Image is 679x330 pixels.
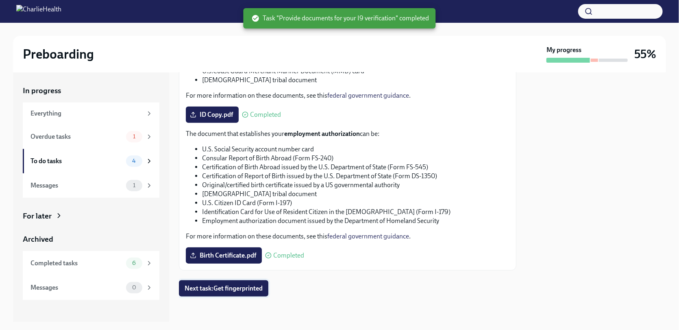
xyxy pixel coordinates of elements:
[179,280,268,297] button: Next task:Get fingerprinted
[30,283,123,292] div: Messages
[250,111,281,118] span: Completed
[30,109,142,118] div: Everything
[23,211,52,221] div: For later
[23,125,159,149] a: Overdue tasks1
[273,252,304,259] span: Completed
[284,130,360,138] strong: employment authorization
[30,259,123,268] div: Completed tasks
[23,173,159,198] a: Messages1
[30,181,123,190] div: Messages
[202,181,509,190] li: Original/certified birth certificate issued by a US governmental authority
[192,111,233,119] span: ID Copy.pdf
[202,216,509,225] li: Employment authorization document issued by the Department of Homeland Security
[202,163,509,172] li: Certification of Birth Abroad issued by the U.S. Department of State (Form FS-545)
[127,158,141,164] span: 4
[634,47,656,61] h3: 55%
[23,211,159,221] a: For later
[23,103,159,125] a: Everything
[186,107,239,123] label: ID Copy.pdf
[30,132,123,141] div: Overdue tasks
[23,85,159,96] a: In progress
[186,232,509,241] p: For more information on these documents, see this .
[327,92,409,99] a: federal government guidance
[327,232,409,240] a: federal government guidance
[202,145,509,154] li: U.S. Social Security account number card
[23,275,159,300] a: Messages0
[30,157,123,166] div: To do tasks
[186,247,262,264] label: Birth Certificate.pdf
[202,154,509,163] li: Consular Report of Birth Abroad (Form FS-240)
[128,182,140,188] span: 1
[128,133,140,140] span: 1
[23,234,159,245] a: Archived
[185,284,263,293] span: Next task : Get fingerprinted
[127,260,141,266] span: 6
[16,5,61,18] img: CharlieHealth
[127,284,141,291] span: 0
[192,251,256,260] span: Birth Certificate.pdf
[202,172,509,181] li: Certification of Report of Birth issued by the U.S. Department of State (Form DS-1350)
[202,199,509,208] li: U.S. Citizen ID Card (Form I-197)
[186,129,509,138] p: The document that establishes your can be:
[202,190,509,199] li: [DEMOGRAPHIC_DATA] tribal document
[546,46,581,55] strong: My progress
[202,76,509,85] li: [DEMOGRAPHIC_DATA] tribal document
[23,149,159,173] a: To do tasks4
[23,46,94,62] h2: Preboarding
[202,208,509,216] li: Identification Card for Use of Resident Citizen in the [DEMOGRAPHIC_DATA] (Form I-179)
[23,251,159,275] a: Completed tasks6
[186,91,509,100] p: For more information on these documents, see this .
[252,14,429,23] span: Task "Provide documents for your I9 verification" completed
